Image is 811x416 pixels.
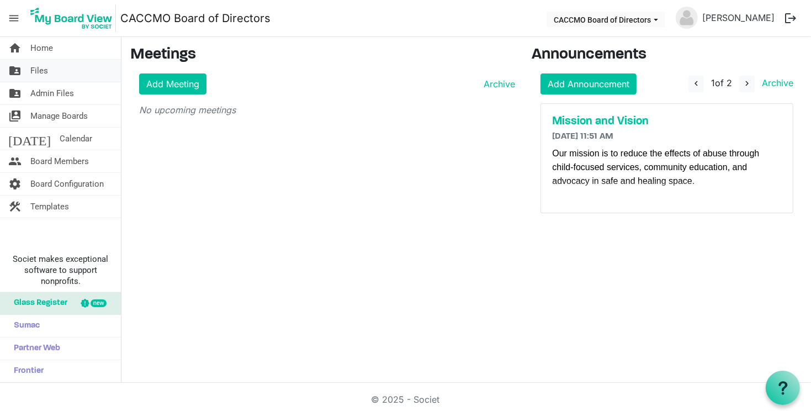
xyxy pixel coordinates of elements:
span: 1 [711,77,715,88]
span: home [8,37,22,59]
span: folder_shared [8,60,22,82]
h3: Announcements [532,46,802,65]
span: Home [30,37,53,59]
a: Archive [757,77,793,88]
p: No upcoming meetings [139,103,515,117]
a: Archive [479,77,515,91]
span: folder_shared [8,82,22,104]
div: new [91,299,107,307]
span: settings [8,173,22,195]
button: navigate_next [739,76,755,92]
span: Board Members [30,150,89,172]
a: Mission and Vision [552,115,782,128]
a: [PERSON_NAME] [698,7,779,29]
button: logout [779,7,802,30]
a: Add Announcement [540,73,637,94]
button: CACCMO Board of Directors dropdownbutton [547,12,665,27]
span: [DATE] [8,128,51,150]
button: navigate_before [688,76,704,92]
a: My Board View Logo [27,4,120,32]
span: switch_account [8,105,22,127]
span: Templates [30,196,69,218]
span: people [8,150,22,172]
span: Board Configuration [30,173,104,195]
a: © 2025 - Societ [372,394,440,405]
img: no-profile-picture.svg [676,7,698,29]
span: Admin Files [30,82,74,104]
span: [DATE] 11:51 AM [552,132,613,141]
a: Add Meeting [139,73,206,94]
span: construction [8,196,22,218]
span: navigate_before [691,78,701,88]
span: menu [3,8,24,29]
h3: Meetings [130,46,515,65]
a: CACCMO Board of Directors [120,7,271,29]
span: Partner Web [8,338,60,360]
img: My Board View Logo [27,4,116,32]
span: Our mission is to reduce the effects of abuse through child-focused services, community education... [552,149,761,186]
span: Calendar [60,128,92,150]
span: Sumac [8,315,40,337]
span: Societ makes exceptional software to support nonprofits. [5,254,116,287]
span: Manage Boards [30,105,88,127]
span: Frontier [8,360,44,382]
span: of 2 [711,77,732,88]
span: Glass Register [8,292,67,314]
span: Files [30,60,48,82]
span: navigate_next [742,78,752,88]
